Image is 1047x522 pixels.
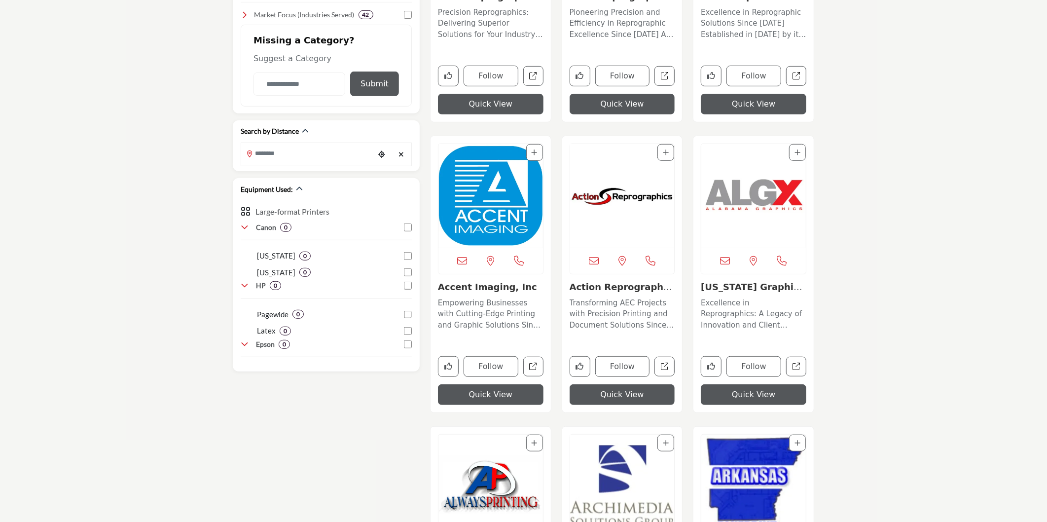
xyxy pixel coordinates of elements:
[404,11,412,19] input: Select Market Focus (Industries Served) checkbox
[438,94,543,114] button: Quick View
[438,384,543,405] button: Quick View
[303,269,307,276] b: 0
[663,439,669,447] a: Add To List
[256,281,266,291] h3: HP
[303,253,307,260] b: 0
[257,325,276,336] p: Latex
[404,252,412,260] input: Colorado checkbox
[284,328,287,335] b: 0
[438,144,543,248] a: Open Listing in new tab
[350,72,399,96] button: Submit
[438,356,459,377] button: Like company
[570,298,675,331] p: Transforming AEC Projects with Precision Printing and Document Solutions Since [DATE]. Since [DAT...
[257,250,295,261] p: Colorado
[253,54,331,63] span: Suggest a Category
[726,66,781,86] button: Follow
[701,66,722,86] button: Like company
[362,11,369,18] b: 42
[570,384,675,405] button: Quick View
[701,295,806,331] a: Excellence in Reprographics: A Legacy of Innovation and Client Satisfaction Founded in [DATE], th...
[404,282,412,290] input: HP checkbox
[404,224,412,231] input: Canon checkbox
[279,340,290,349] div: 0 Results For Epson
[701,94,806,114] button: Quick View
[253,73,345,96] input: Category Name
[523,357,543,377] a: Open accent-imaging-inc in new tab
[394,144,409,165] div: Clear search location
[438,4,543,40] a: Precision Reprographics: Delivering Superior Solutions for Your Industry Needs Located in [GEOGRA...
[404,311,412,319] input: Pagewide checkbox
[241,185,293,194] h2: Equipment Used:
[283,341,286,348] b: 0
[595,66,650,86] button: Follow
[438,7,543,40] p: Precision Reprographics: Delivering Superior Solutions for Your Industry Needs Located in [GEOGRA...
[570,144,675,248] img: Action Reprographics
[570,4,675,40] a: Pioneering Precision and Efficiency in Reprographic Excellence Since [DATE] As a longstanding lea...
[404,340,412,348] input: Epson checkbox
[654,357,675,377] a: Open action-reprographics in new tab
[374,144,389,165] div: Choose your current location
[532,149,538,156] a: Add To List
[296,311,300,318] b: 0
[570,282,672,303] a: Action Reprographics...
[523,66,543,86] a: Open a-e-reprographics-az in new tab
[701,282,804,303] a: [US_STATE] Graphics & E...
[253,35,399,53] h2: Missing a Category?
[663,149,669,156] a: Add To List
[701,144,806,248] img: Alabama Graphics & Engineering Supply, Inc.
[701,356,722,377] button: Like company
[438,282,543,293] h3: Accent Imaging, Inc
[299,252,311,261] div: 0 Results For Colorado
[256,339,275,349] h3: Epson
[270,281,281,290] div: 0 Results For HP
[254,10,355,20] h4: Market Focus (Industries Served): Tailored solutions for industries like architecture, constructi...
[438,282,537,292] a: Accent Imaging, Inc
[292,310,304,319] div: 0 Results For Pagewide
[438,298,543,331] p: Empowering Businesses with Cutting-Edge Printing and Graphic Solutions Since [DATE] Founded in [D...
[786,66,806,86] a: Open abc-blueprints in new tab
[570,66,590,86] button: Like company
[464,66,518,86] button: Follow
[438,66,459,86] button: Like company
[241,144,374,163] input: Search Location
[701,282,806,293] h3: Alabama Graphics & Engineering Supply, Inc.
[256,223,276,232] h3: Canon
[726,356,781,377] button: Follow
[570,295,675,331] a: Transforming AEC Projects with Precision Printing and Document Solutions Since [DATE]. Since [DAT...
[255,206,329,218] button: Large-format Printers
[438,144,543,248] img: Accent Imaging, Inc
[284,224,288,231] b: 0
[274,282,277,289] b: 0
[595,356,650,377] button: Follow
[570,144,675,248] a: Open Listing in new tab
[464,356,518,377] button: Follow
[794,439,800,447] a: Add To List
[280,327,291,336] div: 0 Results For Latex
[241,126,299,136] h2: Search by Distance
[438,295,543,331] a: Empowering Businesses with Cutting-Edge Printing and Graphic Solutions Since [DATE] Founded in [D...
[532,439,538,447] a: Add To List
[794,149,800,156] a: Add To List
[299,268,311,277] div: 0 Results For Arizona
[654,66,675,86] a: Open a-e-reprographics-inc-va in new tab
[701,7,806,40] p: Excellence in Reprographic Solutions Since [DATE] Established in [DATE] by its founder [PERSON_NA...
[570,94,675,114] button: Quick View
[570,282,675,293] h3: Action Reprographics
[570,356,590,377] button: Like company
[257,309,289,320] p: Pagewide
[570,7,675,40] p: Pioneering Precision and Efficiency in Reprographic Excellence Since [DATE] As a longstanding lea...
[257,267,295,278] p: Arizona
[701,298,806,331] p: Excellence in Reprographics: A Legacy of Innovation and Client Satisfaction Founded in [DATE], th...
[701,144,806,248] a: Open Listing in new tab
[786,357,806,377] a: Open alabama-graphics-engineering-supply-inc in new tab
[701,4,806,40] a: Excellence in Reprographic Solutions Since [DATE] Established in [DATE] by its founder [PERSON_NA...
[359,10,373,19] div: 42 Results For Market Focus (Industries Served)
[404,327,412,335] input: Latex checkbox
[404,268,412,276] input: Arizona checkbox
[280,223,291,232] div: 0 Results For Canon
[701,384,806,405] button: Quick View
